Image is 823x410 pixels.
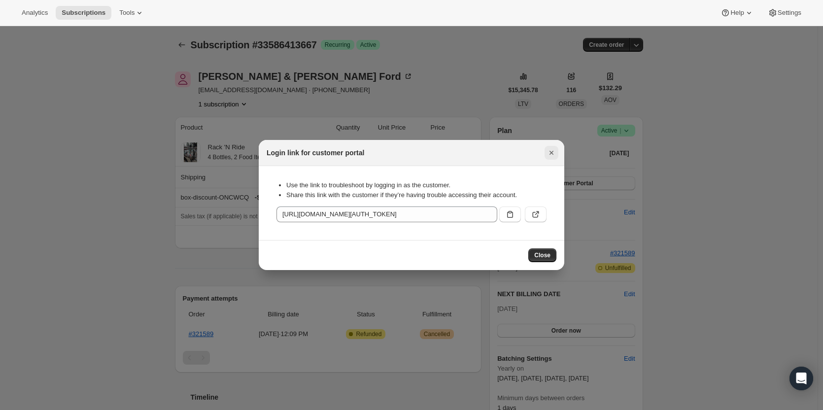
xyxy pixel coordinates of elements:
button: Subscriptions [56,6,111,20]
button: Close [528,248,556,262]
span: Help [730,9,744,17]
span: Subscriptions [62,9,105,17]
span: Settings [778,9,801,17]
span: Close [534,251,550,259]
button: Settings [762,6,807,20]
button: Analytics [16,6,54,20]
div: Open Intercom Messenger [789,367,813,390]
button: Help [715,6,759,20]
li: Use the link to troubleshoot by logging in as the customer. [286,180,547,190]
li: Share this link with the customer if they’re having trouble accessing their account. [286,190,547,200]
span: Analytics [22,9,48,17]
button: Tools [113,6,150,20]
span: Tools [119,9,135,17]
button: Close [545,146,558,160]
h2: Login link for customer portal [267,148,364,158]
